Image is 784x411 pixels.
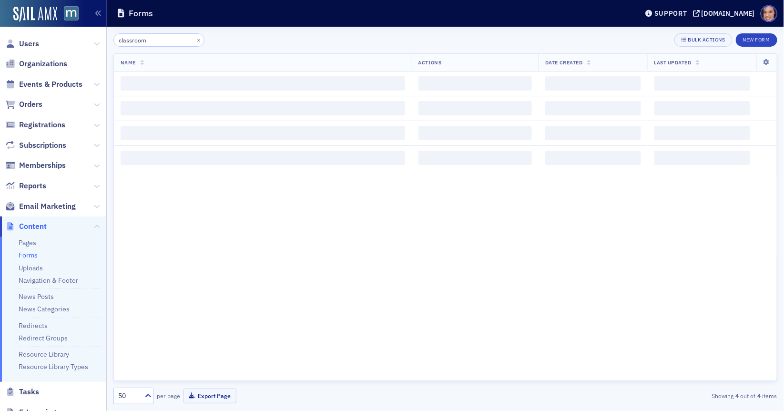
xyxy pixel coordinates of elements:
span: Tasks [19,387,39,397]
a: Organizations [5,59,67,69]
a: Forms [19,251,38,259]
label: per page [157,391,180,400]
a: Orders [5,99,42,110]
button: Bulk Actions [674,33,732,47]
input: Search… [113,33,204,47]
span: ‌ [545,101,641,115]
span: Content [19,221,47,232]
span: ‌ [418,101,532,115]
span: ‌ [545,126,641,140]
a: Subscriptions [5,140,66,151]
span: Events & Products [19,79,82,90]
a: Content [5,221,47,232]
button: × [194,35,203,44]
a: Redirects [19,321,48,330]
span: Subscriptions [19,140,66,151]
span: Last Updated [654,59,692,66]
span: Actions [418,59,442,66]
div: 50 [118,391,139,401]
span: ‌ [418,151,532,165]
span: ‌ [121,151,405,165]
span: Organizations [19,59,67,69]
a: News Categories [19,305,70,313]
img: SailAMX [64,6,79,21]
a: Email Marketing [5,201,76,212]
span: ‌ [121,126,405,140]
span: ‌ [121,101,405,115]
span: Profile [761,5,777,22]
span: ‌ [418,126,532,140]
span: Users [19,39,39,49]
a: Uploads [19,264,43,272]
a: Events & Products [5,79,82,90]
div: Bulk Actions [688,37,725,42]
button: Export Page [183,389,236,403]
span: ‌ [418,76,532,91]
span: Orders [19,99,42,110]
span: Registrations [19,120,65,130]
div: [DOMAIN_NAME] [702,9,755,18]
div: Support [654,9,687,18]
button: New Form [736,33,777,47]
a: Reports [5,181,46,191]
span: Name [121,59,136,66]
a: Resource Library Types [19,362,88,371]
img: SailAMX [13,7,57,22]
a: Resource Library [19,350,69,359]
span: Date Created [545,59,582,66]
button: [DOMAIN_NAME] [693,10,758,17]
strong: 4 [756,391,763,400]
a: News Posts [19,292,54,301]
a: Redirect Groups [19,334,68,342]
a: Tasks [5,387,39,397]
a: Registrations [5,120,65,130]
span: ‌ [121,76,405,91]
h1: Forms [129,8,153,19]
a: Navigation & Footer [19,276,78,285]
span: ‌ [545,151,641,165]
a: Memberships [5,160,66,171]
span: ‌ [545,76,641,91]
a: Pages [19,238,36,247]
span: Reports [19,181,46,191]
span: ‌ [654,151,750,165]
a: Users [5,39,39,49]
a: New Form [736,35,777,43]
a: View Homepage [57,6,79,22]
span: Memberships [19,160,66,171]
span: ‌ [654,101,750,115]
strong: 4 [734,391,741,400]
div: Showing out of items [563,391,777,400]
span: ‌ [654,76,750,91]
span: Email Marketing [19,201,76,212]
span: ‌ [654,126,750,140]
